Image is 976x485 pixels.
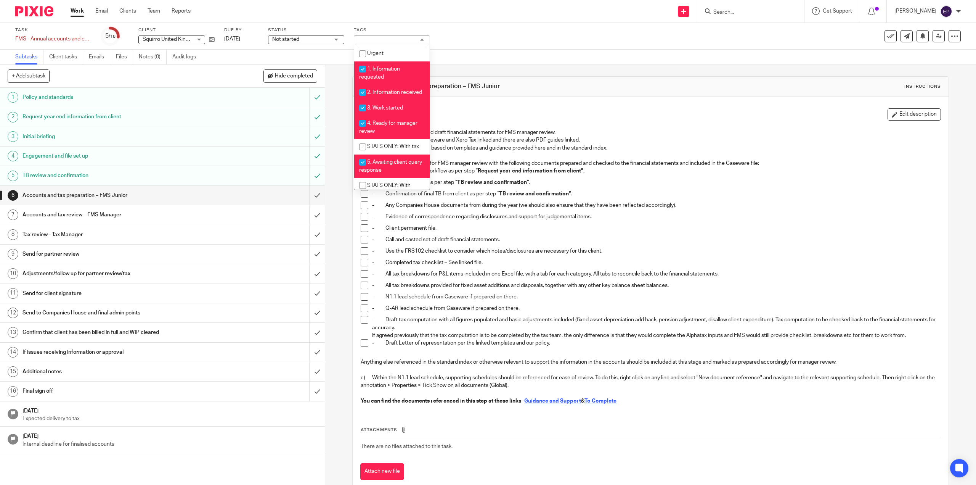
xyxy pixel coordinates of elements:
p: - Completed tax checklist – See linked file. [372,259,940,266]
div: 1 [8,92,18,103]
div: 3 [8,131,18,142]
span: Urgent [367,51,384,56]
span: There are no files attached to this task. [361,444,453,449]
h1: Adjustments/follow up for partner review/tax [22,268,209,279]
p: - Evidence of correspondence regarding disclosures and support for judgemental items. [372,213,940,221]
a: To Complete [584,398,616,404]
p: - Q-AR lead schedule from Caseware if prepared on there. [372,305,940,312]
div: 4 [8,151,18,161]
p: - Draft tax computation with all figures populated and basic adjustments included (fixed asset de... [372,316,940,332]
strong: TB review and confirmation”. [499,191,572,197]
div: FMS - Annual accounts and corporation tax - December 2024 [15,35,91,43]
span: 5. Awaiting client query response [359,160,422,173]
img: svg%3E [940,5,952,18]
strong: You can find the documents referenced in this step at these links - [361,398,524,404]
small: /18 [109,34,116,39]
div: FMS - Annual accounts and corporation tax - [DATE] [15,35,91,43]
h1: If issues receiving information or approval [22,346,209,358]
p: - Draft Letter of representation per the linked templates and our policy. [372,339,940,347]
span: STATS ONLY: With partner [359,183,411,196]
a: Work [71,7,84,15]
span: 1. Information requested [359,66,400,80]
a: Clients [119,7,136,15]
div: 15 [8,366,18,377]
p: - Any Companies House documents from during the year (we should also ensure that they have been r... [372,201,940,209]
div: 14 [8,347,18,358]
a: Subtasks [15,50,43,64]
p: If agreed previously that the tax computation is to be completed by the tax team, the only differ... [372,332,940,339]
a: Team [148,7,160,15]
p: - Audit exemption workflow as per step “ [372,167,940,175]
div: 10 [8,268,18,279]
h1: Policy and standards [22,92,209,103]
h1: Confirm that client has been billed in full and WIP cleared [22,327,209,338]
strong: Request year end information from client”. [478,168,584,174]
p: c) Within the N1.1 lead schedule, supporting schedules should be referenced for ease of review. T... [361,374,940,390]
strong: & [581,398,584,404]
div: 5 [105,32,116,40]
span: Not started [272,37,299,42]
div: 12 [8,308,18,318]
p: - Use the FRS102 checklist to consider which notes/disclosures are necessary for this client. [372,247,940,255]
h1: Engagement and file set up [22,150,209,162]
p: - N1.1 lead schedule from Caseware if prepared on there. [372,293,940,301]
strong: TB review and confirmation”. [457,180,530,185]
h1: Accounts and tax review – FMS Manager [22,209,209,221]
a: Emails [89,50,110,64]
h1: Initial briefing [22,131,209,142]
button: + Add subtask [8,69,50,82]
a: Audit logs [172,50,202,64]
h1: Request year end information from client [22,111,209,122]
h1: [DATE] [22,405,318,415]
span: 4. Ready for manager review [359,121,417,134]
label: Tags [354,27,430,33]
div: 16 [8,386,18,397]
p: a) To prepare call and casted draft financial statements for FMS manager review. [361,129,940,136]
p: Anything else referenced in the standard index or otherwise relevant to support the information i... [361,358,940,366]
div: 6 [8,190,18,201]
div: 13 [8,327,18,338]
h1: Send for partner review [22,248,209,260]
div: 9 [8,249,18,259]
div: 8 [8,229,18,240]
h1: [DATE] [22,430,318,440]
img: Pixie [15,6,53,16]
button: Attach new file [360,463,404,480]
h1: Send to Companies House and final admin points [22,307,209,319]
span: [DATE] [224,36,240,42]
div: 5 [8,171,18,181]
p: [PERSON_NAME] [894,7,936,15]
label: Status [268,27,344,33]
span: STATS ONLY: With tax [367,144,419,149]
span: Get Support [823,8,852,14]
p: - Call and casted set of draft financial statements. [372,236,940,243]
span: Squirro United Kingdom Ltd [143,37,209,42]
h1: TB review and confirmation [22,170,209,181]
p: - Client permanent file. [372,224,940,232]
button: Edit description [888,108,941,121]
div: Instructions [904,84,941,90]
p: - Work programme as per step “ [372,179,940,186]
h1: Additional notes [22,366,209,377]
button: Hide completed [263,69,317,82]
h1: Send for client signature [22,288,209,299]
p: - Complete required files based on templates and guidance provided here and in the standard index. [361,144,940,152]
p: Internal deadline for finalised accounts [22,440,318,448]
label: Due by [224,27,258,33]
a: Email [95,7,108,15]
label: Task [15,27,91,33]
p: - Confirmation of final TB from client as per step “ [372,190,940,198]
u: Guidance and Support [524,398,581,404]
span: Attachments [361,428,397,432]
p: Expected delivery to tax [22,415,318,422]
label: Client [138,27,215,33]
span: 2. Information received [367,90,422,95]
input: Search [713,9,781,16]
a: Notes (0) [139,50,167,64]
a: Reports [172,7,191,15]
h1: Final sign off [22,385,209,397]
p: - You'll find videos on Caseware and Xero Tax linked and there are also PDF guides linked. [361,136,940,144]
span: Hide completed [275,73,313,79]
span: 3. Work started [367,105,403,111]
